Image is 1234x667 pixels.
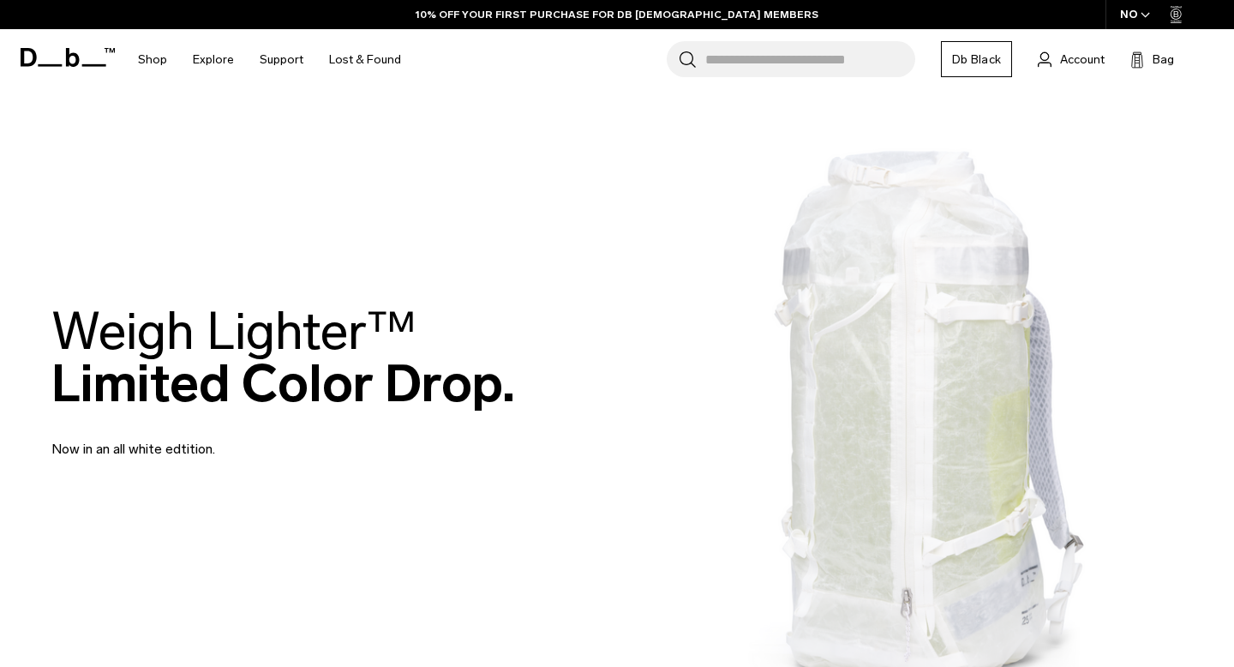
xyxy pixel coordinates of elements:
[416,7,818,22] a: 10% OFF YOUR FIRST PURCHASE FOR DB [DEMOGRAPHIC_DATA] MEMBERS
[260,29,303,90] a: Support
[125,29,414,90] nav: Main Navigation
[1153,51,1174,69] span: Bag
[51,418,463,460] p: Now in an all white edtition.
[51,300,416,363] span: Weigh Lighter™
[1130,49,1174,69] button: Bag
[51,305,515,410] h2: Limited Color Drop.
[1060,51,1105,69] span: Account
[193,29,234,90] a: Explore
[138,29,167,90] a: Shop
[941,41,1012,77] a: Db Black
[329,29,401,90] a: Lost & Found
[1038,49,1105,69] a: Account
